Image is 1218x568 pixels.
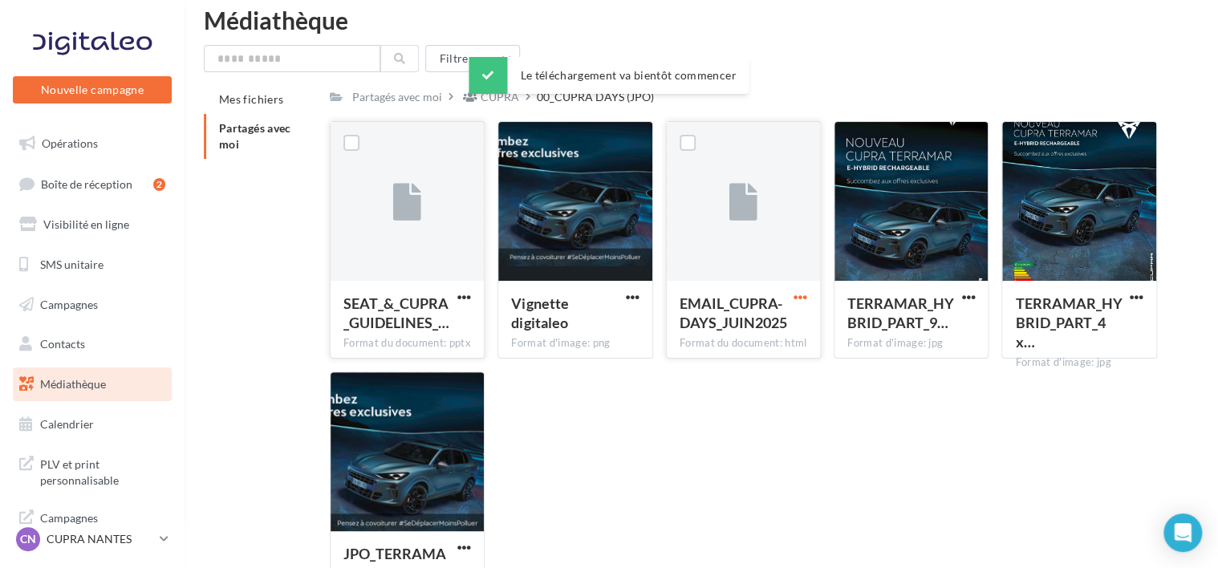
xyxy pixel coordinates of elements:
[10,288,175,322] a: Campagnes
[219,121,291,151] span: Partagés avec moi
[153,178,165,191] div: 2
[10,408,175,441] a: Calendrier
[10,501,175,548] a: Campagnes DataOnDemand
[847,336,975,351] div: Format d'image: jpg
[1015,355,1143,370] div: Format d'image: jpg
[1015,294,1122,351] span: TERRAMAR_HYBRID_PART_4x5 copie
[40,297,98,310] span: Campagnes
[13,524,172,554] a: CN CUPRA NANTES
[40,377,106,391] span: Médiathèque
[47,531,153,547] p: CUPRA NANTES
[343,336,471,351] div: Format du document: pptx
[847,294,954,331] span: TERRAMAR_HYBRID_PART_9X16 copie
[511,294,568,331] span: Vignette digitaleo
[40,337,85,351] span: Contacts
[40,453,165,488] span: PLV et print personnalisable
[10,248,175,282] a: SMS unitaire
[343,294,449,331] span: SEAT_&_CUPRA_GUIDELINES_JPO_2025
[10,327,175,361] a: Contacts
[10,127,175,160] a: Opérations
[469,57,749,94] div: Le téléchargement va bientôt commencer
[219,92,283,106] span: Mes fichiers
[20,531,36,547] span: CN
[43,217,129,231] span: Visibilité en ligne
[10,367,175,401] a: Médiathèque
[40,417,94,431] span: Calendrier
[425,45,520,72] button: Filtrer par
[1163,513,1202,552] div: Open Intercom Messenger
[40,507,165,542] span: Campagnes DataOnDemand
[680,294,787,331] span: EMAIL_CUPRA-DAYS_JUIN2025
[41,176,132,190] span: Boîte de réception
[204,8,1199,32] div: Médiathèque
[13,76,172,103] button: Nouvelle campagne
[680,336,807,351] div: Format du document: html
[10,208,175,241] a: Visibilité en ligne
[40,258,104,271] span: SMS unitaire
[352,89,442,105] div: Partagés avec moi
[42,136,98,150] span: Opérations
[511,336,639,351] div: Format d'image: png
[10,167,175,201] a: Boîte de réception2
[10,447,175,494] a: PLV et print personnalisable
